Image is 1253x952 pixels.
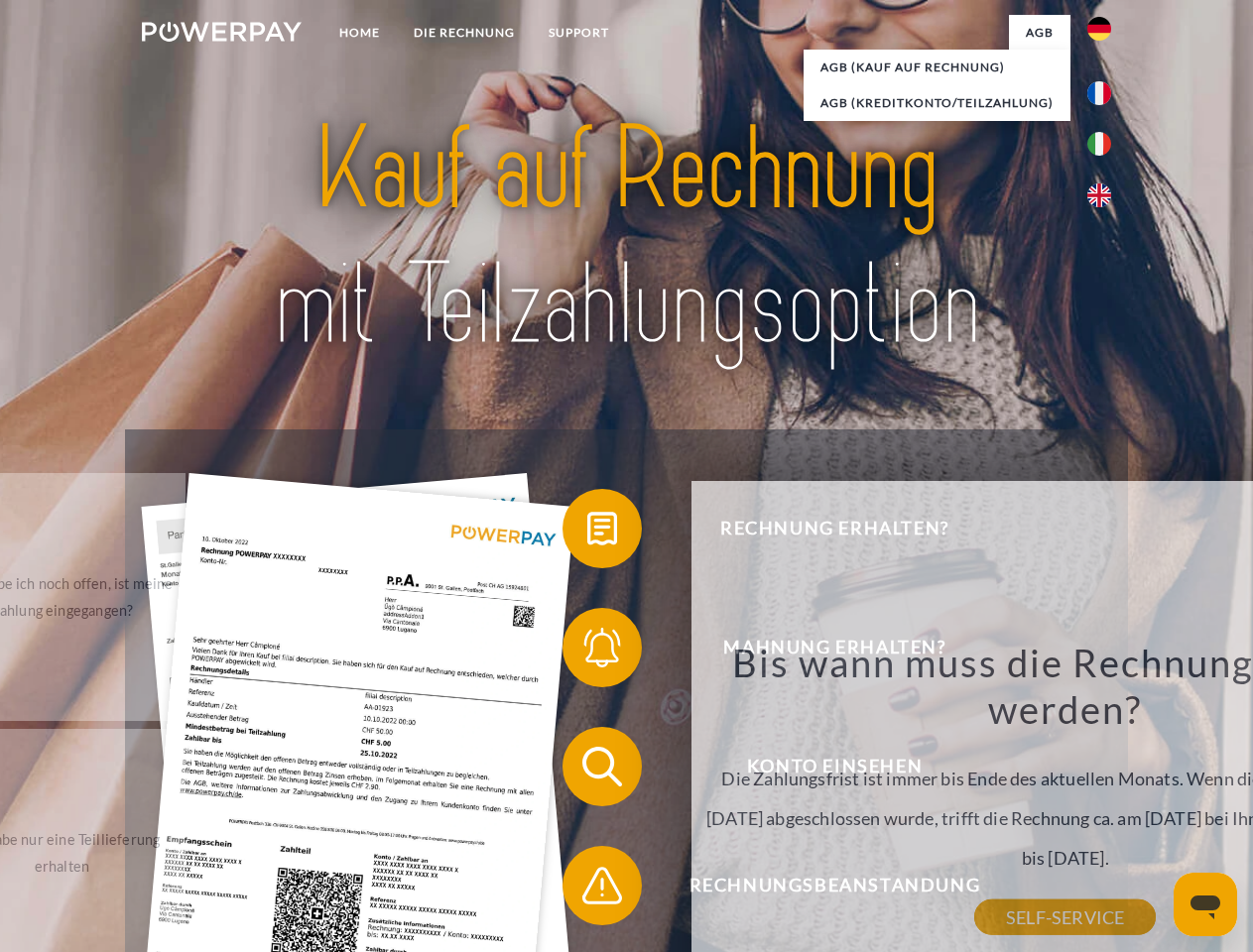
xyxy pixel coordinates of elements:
[804,85,1070,121] a: AGB (Kreditkonto/Teilzahlung)
[1174,873,1237,936] iframe: Schaltfläche zum Öffnen des Messaging-Fensters
[322,15,397,51] a: Home
[397,15,532,51] a: DIE RECHNUNG
[532,15,626,51] a: SUPPORT
[1087,183,1111,207] img: en
[1087,132,1111,156] img: it
[577,742,627,791] img: qb_search.svg
[974,899,1156,935] a: SELF-SERVICE
[1087,81,1111,105] img: fr
[563,846,1078,925] button: Rechnungsbeanstandung
[563,727,1078,806] button: Konto einsehen
[1009,15,1070,51] a: agb
[577,861,627,910] img: qb_warning.svg
[142,22,302,42] img: logo-powerpay-white.svg
[1087,17,1111,41] img: de
[804,50,1070,85] a: AGB (Kauf auf Rechnung)
[189,95,1064,380] img: title-powerpay_de.svg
